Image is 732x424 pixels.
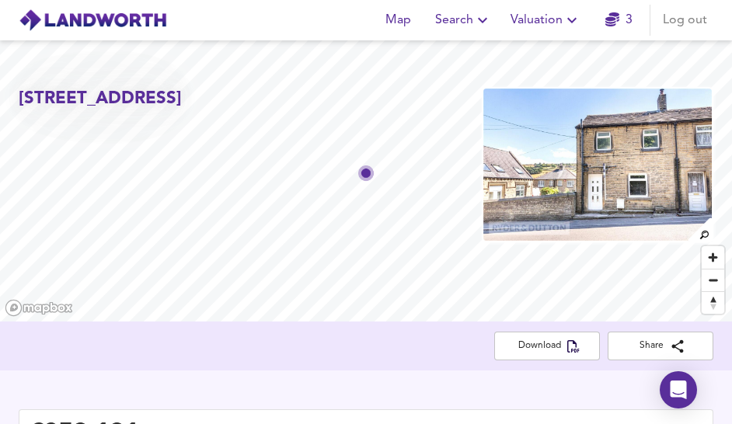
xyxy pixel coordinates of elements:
[511,9,581,31] span: Valuation
[657,5,713,36] button: Log out
[379,9,417,31] span: Map
[504,5,587,36] button: Valuation
[702,269,724,291] span: Zoom out
[702,269,724,291] button: Zoom out
[620,338,701,354] span: Share
[373,5,423,36] button: Map
[660,371,697,408] div: Open Intercom Messenger
[702,246,724,269] button: Zoom in
[507,338,587,354] span: Download
[435,9,492,31] span: Search
[19,87,182,111] h2: [STREET_ADDRESS]
[605,9,633,31] a: 3
[608,332,713,360] button: Share
[482,87,713,242] img: property
[663,9,707,31] span: Log out
[19,9,167,32] img: logo
[702,291,724,314] button: Reset bearing to north
[702,292,724,314] span: Reset bearing to north
[5,299,73,317] a: Mapbox homepage
[429,5,498,36] button: Search
[686,216,713,243] img: search
[594,5,643,36] button: 3
[494,332,600,360] button: Download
